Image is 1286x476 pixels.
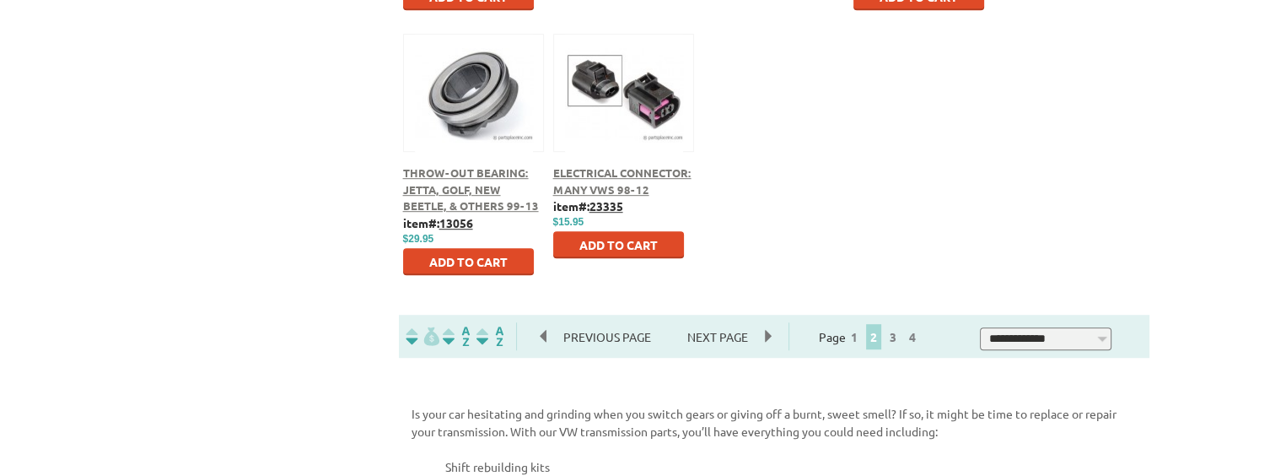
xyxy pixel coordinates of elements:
[553,231,684,258] button: Add to Cart
[406,327,439,346] img: filterpricelow.svg
[403,165,539,213] a: Throw-out Bearing: Jetta, Golf, New Beetle, & Others 99-13
[403,215,473,230] b: item#:
[546,324,668,349] span: Previous Page
[403,248,534,275] button: Add to Cart
[439,327,473,346] img: Sort by Headline
[866,324,881,349] span: 2
[439,215,473,230] u: 13056
[885,329,901,344] a: 3
[670,324,765,349] span: Next Page
[579,237,658,252] span: Add to Cart
[429,254,508,269] span: Add to Cart
[553,216,584,228] span: $15.95
[905,329,920,344] a: 4
[788,322,950,350] div: Page
[670,329,765,344] a: Next Page
[847,329,862,344] a: 1
[473,327,507,346] img: Sort by Sales Rank
[553,198,623,214] b: item#:
[445,458,1137,476] li: Shift rebuilding kits
[541,329,670,344] a: Previous Page
[553,165,691,197] a: Electrical Connector: Many VWs 98-12
[412,405,1137,441] p: Is your car hesitating and grinding when you switch gears or giving off a burnt, sweet smell? If ...
[589,198,623,214] u: 23335
[403,233,434,245] span: $29.95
